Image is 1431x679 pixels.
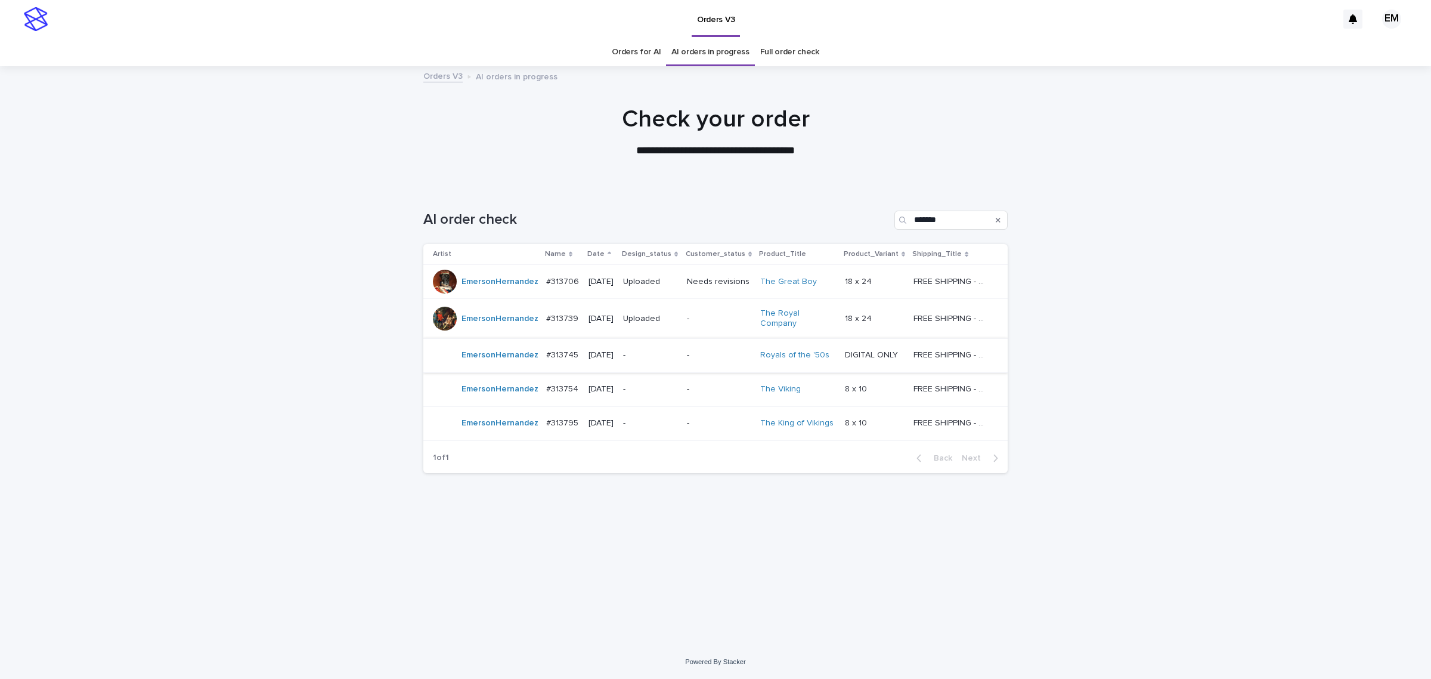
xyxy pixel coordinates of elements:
[546,311,581,324] p: #313739
[461,277,538,287] a: EmersonHernandez
[913,274,990,287] p: FREE SHIPPING - preview in 1-2 business days, after your approval delivery will take 5-10 b.d.
[671,38,749,66] a: AI orders in progress
[913,416,990,428] p: FREE SHIPPING - preview in 1-2 business days, after your approval delivery will take 5-10 b.d.
[760,308,835,329] a: The Royal Company
[588,277,614,287] p: [DATE]
[687,350,751,360] p: -
[461,384,538,394] a: EmersonHernandez
[546,348,581,360] p: #313745
[907,453,957,464] button: Back
[759,248,806,261] p: Product_Title
[423,338,1008,372] tr: EmersonHernandez #313745#313745 [DATE]--Royals of the '50s DIGITAL ONLYDIGITAL ONLY FREE SHIPPING...
[588,350,614,360] p: [DATE]
[760,38,819,66] a: Full order check
[686,248,745,261] p: Customer_status
[546,382,581,394] p: #313754
[845,274,874,287] p: 18 x 24
[687,418,751,428] p: -
[612,38,661,66] a: Orders for AI
[845,382,869,394] p: 8 x 10
[588,384,614,394] p: [DATE]
[844,248,899,261] p: Product_Variant
[912,248,962,261] p: Shipping_Title
[461,418,538,428] a: EmersonHernandez
[623,418,677,428] p: -
[760,384,801,394] a: The Viking
[927,454,952,462] span: Back
[423,69,463,82] a: Orders V3
[423,265,1008,299] tr: EmersonHernandez #313706#313706 [DATE]UploadedNeeds revisionsThe Great Boy 18 x 2418 x 24 FREE SH...
[687,277,751,287] p: Needs revisions
[1382,10,1401,29] div: EM
[423,299,1008,339] tr: EmersonHernandez #313739#313739 [DATE]Uploaded-The Royal Company 18 x 2418 x 24 FREE SHIPPING - p...
[476,69,557,82] p: AI orders in progress
[957,453,1008,464] button: Next
[845,416,869,428] p: 8 x 10
[461,350,538,360] a: EmersonHernandez
[760,277,817,287] a: The Great Boy
[687,384,751,394] p: -
[423,443,459,473] p: 1 of 1
[962,454,988,462] span: Next
[845,311,874,324] p: 18 x 24
[845,348,900,360] p: DIGITAL ONLY
[423,105,1008,134] h1: Check your order
[423,372,1008,406] tr: EmersonHernandez #313754#313754 [DATE]--The Viking 8 x 108 x 10 FREE SHIPPING - preview in 1-2 bu...
[760,418,834,428] a: The King of Vikings
[545,248,566,261] p: Name
[623,384,677,394] p: -
[461,314,538,324] a: EmersonHernandez
[760,350,829,360] a: Royals of the '50s
[546,274,581,287] p: #313706
[423,406,1008,440] tr: EmersonHernandez #313795#313795 [DATE]--The King of Vikings 8 x 108 x 10 FREE SHIPPING - preview ...
[913,382,990,394] p: FREE SHIPPING - preview in 1-2 business days, after your approval delivery will take 5-10 b.d.
[546,416,581,428] p: #313795
[913,311,990,324] p: FREE SHIPPING - preview in 1-2 business days, after your approval delivery will take 5-10 b.d.
[913,348,990,360] p: FREE SHIPPING - preview in 1-2 business days, after your approval delivery will take 5-10 b.d.
[623,277,677,287] p: Uploaded
[894,211,1008,230] input: Search
[622,248,671,261] p: Design_status
[687,314,751,324] p: -
[587,248,605,261] p: Date
[588,314,614,324] p: [DATE]
[423,211,890,229] h1: AI order check
[24,7,48,31] img: stacker-logo-s-only.png
[588,418,614,428] p: [DATE]
[685,658,745,665] a: Powered By Stacker
[433,248,451,261] p: Artist
[623,314,677,324] p: Uploaded
[623,350,677,360] p: -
